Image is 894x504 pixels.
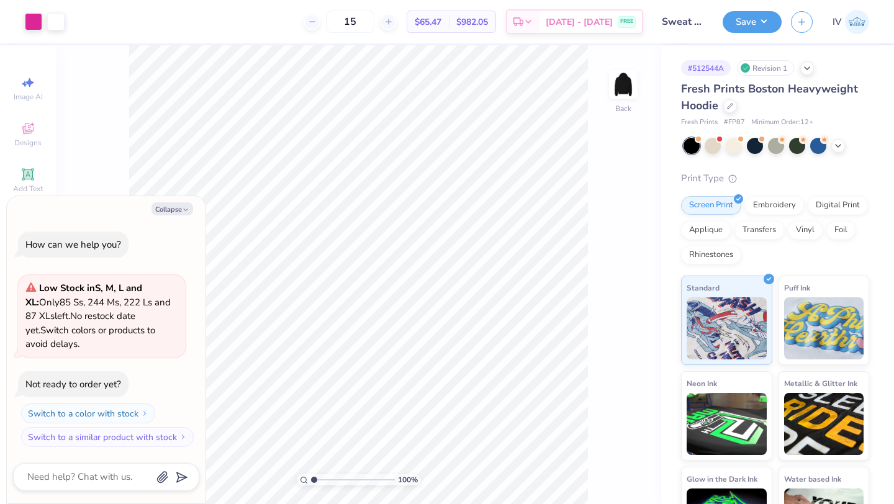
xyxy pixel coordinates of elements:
[784,393,864,455] img: Metallic & Glitter Ink
[21,427,194,447] button: Switch to a similar product with stock
[14,92,43,102] span: Image AI
[620,17,633,26] span: FREE
[25,282,142,308] strong: Low Stock in S, M, L and XL :
[13,184,43,194] span: Add Text
[687,393,767,455] img: Neon Ink
[681,221,731,240] div: Applique
[546,16,613,29] span: [DATE] - [DATE]
[681,81,858,113] span: Fresh Prints Boston Heavyweight Hoodie
[326,11,374,33] input: – –
[751,117,813,128] span: Minimum Order: 12 +
[808,196,868,215] div: Digital Print
[615,103,631,114] div: Back
[681,60,731,76] div: # 512544A
[25,282,171,350] span: Only 85 Ss, 244 Ms, 222 Ls and 87 XLs left. Switch colors or products to avoid delays.
[681,117,718,128] span: Fresh Prints
[784,281,810,294] span: Puff Ink
[14,138,42,148] span: Designs
[737,60,794,76] div: Revision 1
[724,117,745,128] span: # FP87
[734,221,784,240] div: Transfers
[845,10,869,34] img: Isha Veturkar
[25,310,135,336] span: No restock date yet.
[151,202,193,215] button: Collapse
[833,10,869,34] a: IV
[21,403,155,423] button: Switch to a color with stock
[179,433,187,441] img: Switch to a similar product with stock
[784,377,857,390] span: Metallic & Glitter Ink
[652,9,713,34] input: Untitled Design
[723,11,782,33] button: Save
[745,196,804,215] div: Embroidery
[415,16,441,29] span: $65.47
[833,15,842,29] span: IV
[826,221,856,240] div: Foil
[25,238,121,251] div: How can we help you?
[687,297,767,359] img: Standard
[681,196,741,215] div: Screen Print
[687,472,757,485] span: Glow in the Dark Ink
[681,171,869,186] div: Print Type
[784,297,864,359] img: Puff Ink
[687,377,717,390] span: Neon Ink
[141,410,148,417] img: Switch to a color with stock
[25,378,121,390] div: Not ready to order yet?
[788,221,823,240] div: Vinyl
[456,16,488,29] span: $982.05
[687,281,720,294] span: Standard
[611,72,636,97] img: Back
[398,474,418,485] span: 100 %
[681,246,741,264] div: Rhinestones
[784,472,841,485] span: Water based Ink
